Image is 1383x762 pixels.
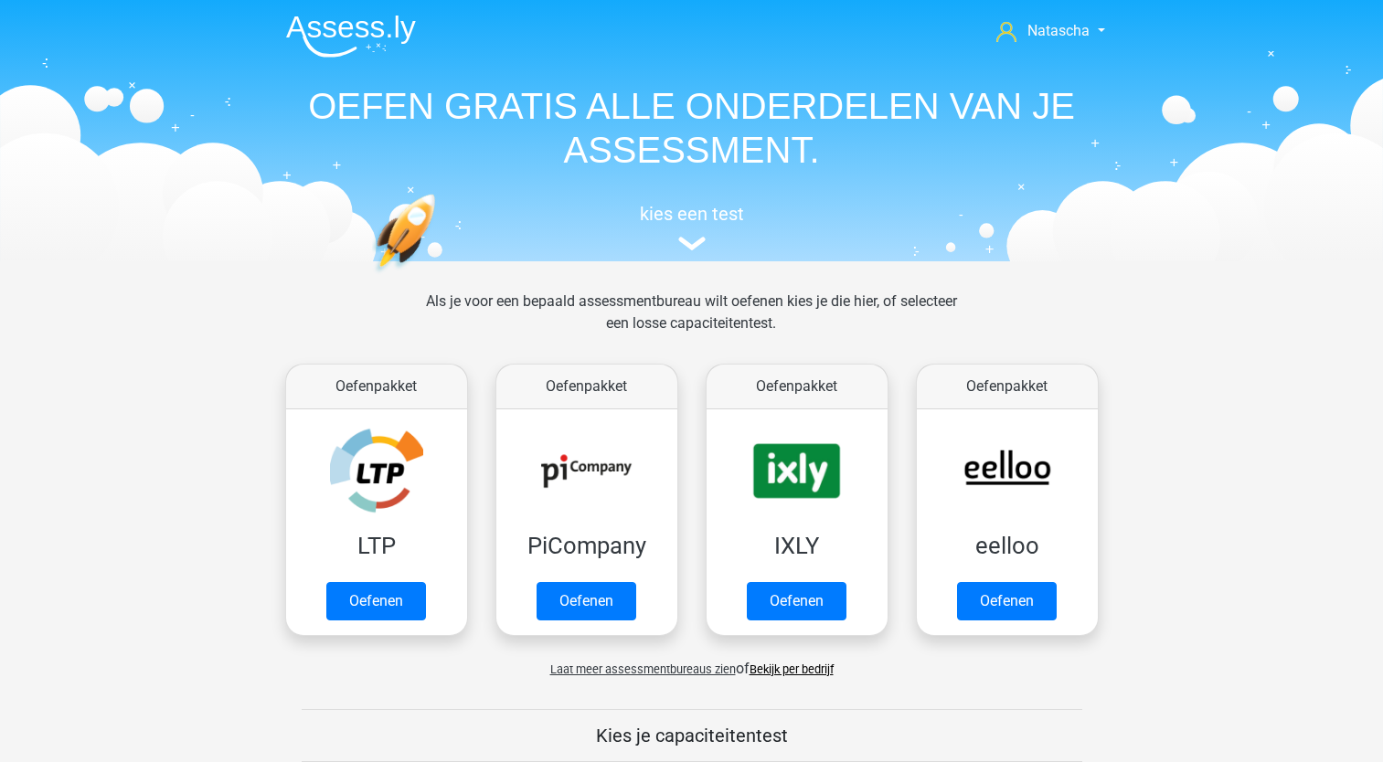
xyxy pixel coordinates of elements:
[957,582,1057,620] a: Oefenen
[411,291,972,356] div: Als je voor een bepaald assessmentbureau wilt oefenen kies je die hier, of selecteer een losse ca...
[271,203,1112,225] h5: kies een test
[678,237,706,250] img: assessment
[271,643,1112,680] div: of
[271,84,1112,172] h1: OEFEN GRATIS ALLE ONDERDELEN VAN JE ASSESSMENT.
[286,15,416,58] img: Assessly
[747,582,846,620] a: Oefenen
[989,20,1112,42] a: Natascha
[326,582,426,620] a: Oefenen
[302,725,1082,746] h5: Kies je capaciteitentest
[372,194,506,359] img: oefenen
[271,203,1112,251] a: kies een test
[550,662,736,676] span: Laat meer assessmentbureaus zien
[750,662,834,676] a: Bekijk per bedrijf
[1027,22,1090,39] span: Natascha
[537,582,636,620] a: Oefenen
